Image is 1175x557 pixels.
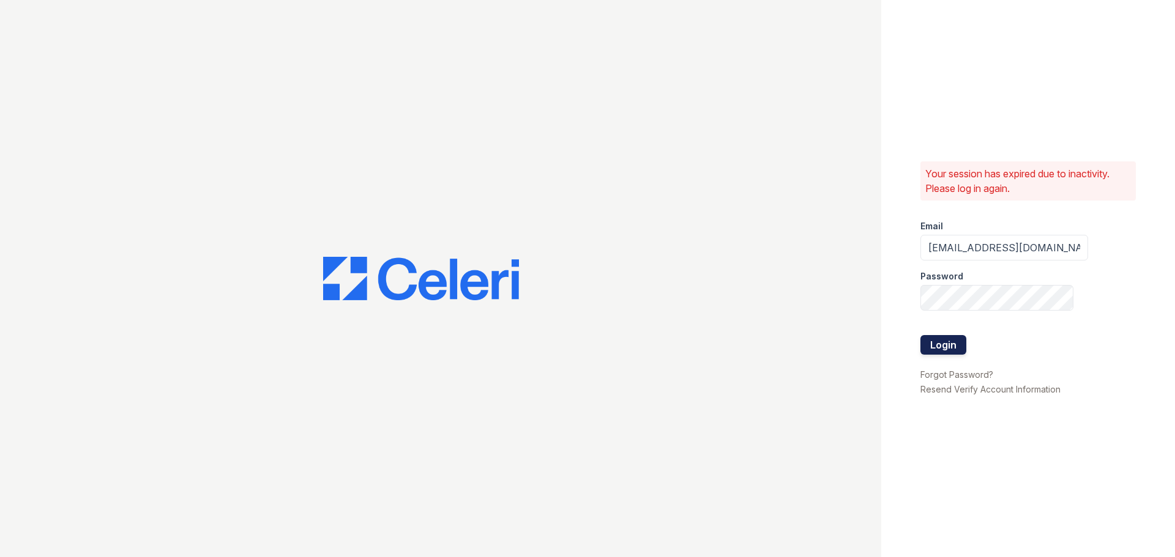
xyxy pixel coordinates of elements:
[920,220,943,232] label: Email
[925,166,1131,196] p: Your session has expired due to inactivity. Please log in again.
[920,335,966,355] button: Login
[920,270,963,282] label: Password
[920,384,1061,394] a: Resend Verify Account Information
[920,369,993,380] a: Forgot Password?
[323,257,519,301] img: CE_Logo_Blue-a8612792a0a2168367f1c8372b55b34899dd931a85d93a1a3d3e32e68fde9ad4.png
